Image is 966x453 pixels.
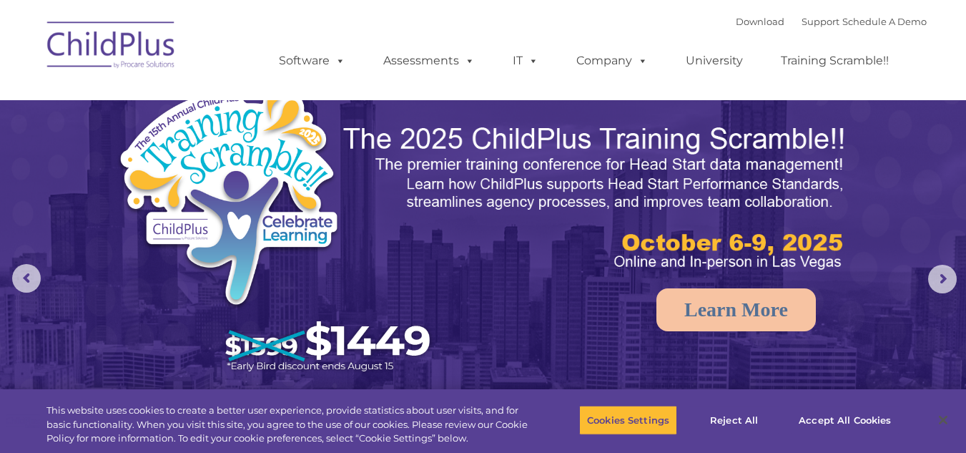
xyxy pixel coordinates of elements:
a: Company [562,47,662,75]
a: Support [802,16,839,27]
div: This website uses cookies to create a better user experience, provide statistics about user visit... [46,404,531,446]
button: Accept All Cookies [791,405,899,435]
a: University [671,47,757,75]
a: Software [265,47,360,75]
button: Reject All [689,405,779,435]
button: Cookies Settings [579,405,677,435]
img: ChildPlus by Procare Solutions [40,11,183,83]
a: Training Scramble!! [767,47,903,75]
span: Phone number [199,153,260,164]
font: | [736,16,927,27]
a: Schedule A Demo [842,16,927,27]
button: Close [927,404,959,436]
a: Download [736,16,784,27]
a: Assessments [369,47,489,75]
a: Learn More [656,288,816,331]
span: Last name [199,94,242,105]
a: IT [498,47,553,75]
